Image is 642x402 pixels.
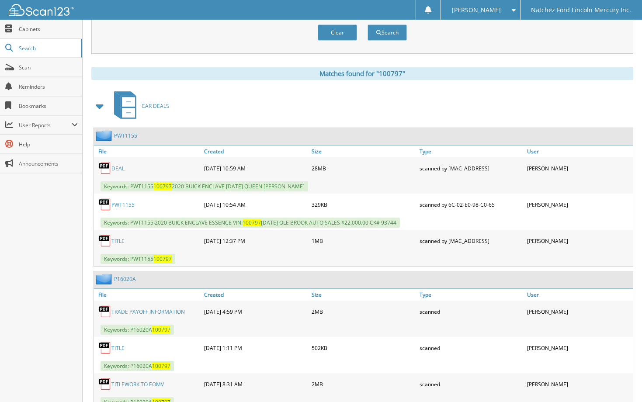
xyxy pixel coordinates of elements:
[525,159,633,177] div: [PERSON_NAME]
[101,254,175,264] span: Keywords: PWT1155
[525,375,633,393] div: [PERSON_NAME]
[452,7,501,13] span: [PERSON_NAME]
[531,7,631,13] span: Natchez Ford Lincoln Mercury Inc.
[525,339,633,357] div: [PERSON_NAME]
[152,326,170,333] span: 100797
[111,165,125,172] a: DEAL
[318,24,357,41] button: Clear
[114,275,136,283] a: P16020A
[309,146,417,157] a: Size
[114,132,137,139] a: PWT1155
[9,4,74,16] img: scan123-logo-white.svg
[98,305,111,318] img: PDF.png
[142,102,169,110] span: CAR DEALS
[202,289,310,301] a: Created
[19,64,78,71] span: Scan
[309,289,417,301] a: Size
[417,146,525,157] a: Type
[98,162,111,175] img: PDF.png
[111,308,185,315] a: TRADE PAYOFF INFORMATION
[202,303,310,320] div: [DATE] 4:59 PM
[98,234,111,247] img: PDF.png
[101,361,174,371] span: Keywords: P16020A
[19,121,72,129] span: User Reports
[202,196,310,213] div: [DATE] 10:54 AM
[111,237,125,245] a: TITLE
[19,102,78,110] span: Bookmarks
[417,303,525,320] div: scanned
[202,146,310,157] a: Created
[19,83,78,90] span: Reminders
[91,67,633,80] div: Matches found for "100797"
[98,198,111,211] img: PDF.png
[417,375,525,393] div: scanned
[96,130,114,141] img: folder2.png
[94,146,202,157] a: File
[202,375,310,393] div: [DATE] 8:31 AM
[19,25,78,33] span: Cabinets
[417,339,525,357] div: scanned
[111,381,164,388] a: TITLEWORK TO EOMV
[153,255,172,263] span: 100797
[109,89,169,123] a: CAR DEALS
[202,232,310,250] div: [DATE] 12:37 PM
[525,146,633,157] a: User
[309,196,417,213] div: 329KB
[525,303,633,320] div: [PERSON_NAME]
[309,159,417,177] div: 28MB
[19,160,78,167] span: Announcements
[111,344,125,352] a: TITLE
[202,159,310,177] div: [DATE] 10:59 AM
[94,289,202,301] a: File
[96,274,114,284] img: folder2.png
[101,325,174,335] span: Keywords: P16020A
[153,183,172,190] span: 100797
[309,303,417,320] div: 2MB
[19,141,78,148] span: Help
[202,339,310,357] div: [DATE] 1:11 PM
[368,24,407,41] button: Search
[19,45,76,52] span: Search
[98,378,111,391] img: PDF.png
[309,339,417,357] div: 502KB
[111,201,135,208] a: PWT1155
[417,232,525,250] div: scanned by [MAC_ADDRESS]
[417,196,525,213] div: scanned by 6C-02-E0-98-C0-65
[101,218,400,228] span: Keywords: PWT1155 2020 BUICK ENCLAVE ESSENCE VIN: [DATE] OLE BROOK AUTO SALES $22,000.00 CK# 93744
[101,181,308,191] span: Keywords: PWT1155 2020 BUICK ENCLAVE [DATE] QUEEN [PERSON_NAME]
[525,196,633,213] div: [PERSON_NAME]
[152,362,170,370] span: 100797
[417,289,525,301] a: Type
[417,159,525,177] div: scanned by [MAC_ADDRESS]
[243,219,261,226] span: 100797
[309,375,417,393] div: 2MB
[98,341,111,354] img: PDF.png
[525,232,633,250] div: [PERSON_NAME]
[525,289,633,301] a: User
[309,232,417,250] div: 1MB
